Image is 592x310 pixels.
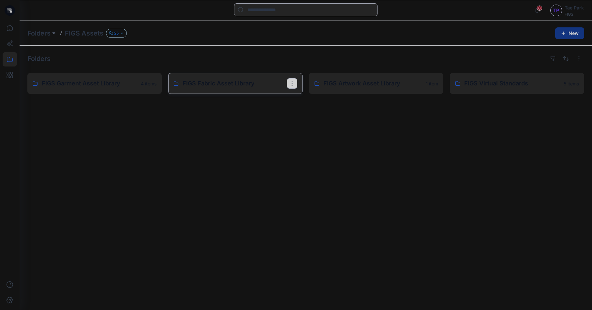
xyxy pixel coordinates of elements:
span: 8 [537,6,542,11]
a: FIGS Fabric Asset Library [168,73,303,94]
button: New [555,27,584,39]
a: FIGS Garment Asset Library4 items [27,73,162,94]
a: Folders [27,29,51,38]
a: FIGS Artwork Asset Library1 item [309,73,443,94]
h4: Folders [27,55,51,63]
p: 25 [114,30,119,37]
div: Tae Park [565,4,584,12]
p: FIGS Fabric Asset Library [183,79,287,88]
p: FIGS Artwork Asset Library [323,79,422,88]
p: 5 items [564,80,579,87]
p: 1 item [426,80,438,87]
p: FIGS Virtual Standards [464,79,560,88]
p: FIGS Garment Asset Library [42,79,137,88]
p: 4 items [141,80,156,87]
a: FIGS Virtual Standards5 items [450,73,584,94]
button: 25 [106,29,127,38]
div: FIGS [565,12,584,17]
p: FIGS Assets [65,29,103,38]
div: TP [550,5,562,16]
